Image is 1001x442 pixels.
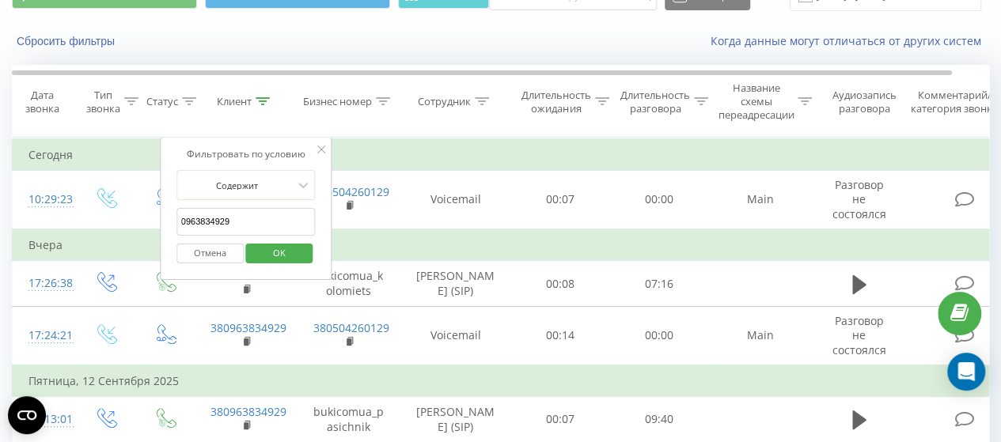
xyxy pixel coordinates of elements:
input: Введите значение [176,208,316,236]
div: Клиент [217,95,252,108]
a: Когда данные могут отличаться от других систем [711,33,989,48]
td: [PERSON_NAME] (SIP) [400,261,511,307]
td: bukicomua_kolomiets [298,261,400,307]
a: 380504260129 [313,320,389,335]
div: Комментарий/категория звонка [908,89,1001,115]
div: Дата звонка [13,89,71,115]
td: 07:16 [610,261,709,307]
span: Разговор не состоялся [832,313,886,357]
button: Отмена [176,244,244,263]
span: Разговор не состоялся [832,177,886,221]
td: 00:08 [511,261,610,307]
a: 380504260129 [313,184,389,199]
span: OK [257,240,301,265]
td: 00:00 [610,307,709,365]
div: Аудиозапись разговора [825,89,902,115]
div: Тип звонка [86,89,120,115]
td: [PERSON_NAME] (SIP) [400,396,511,442]
div: 09:13:01 [28,404,60,435]
div: Статус [146,95,178,108]
button: OK [246,244,313,263]
div: Название схемы переадресации [718,81,794,122]
div: Open Intercom Messenger [947,353,985,391]
td: bukicomua_pasichnik [298,396,400,442]
div: Сотрудник [418,95,471,108]
div: Длительность разговора [620,89,690,115]
td: Main [709,171,812,229]
td: Main [709,307,812,365]
a: 380963834929 [210,404,286,419]
div: 17:24:21 [28,320,60,351]
a: 380963834929 [210,320,286,335]
td: 00:07 [511,171,610,229]
button: Сбросить фильтры [12,34,123,48]
div: Бизнес номер [303,95,372,108]
div: Фильтровать по условию [176,146,316,162]
td: 09:40 [610,396,709,442]
div: 10:29:23 [28,184,60,215]
td: 00:00 [610,171,709,229]
td: Voicemail [400,307,511,365]
td: 00:07 [511,396,610,442]
div: Длительность ожидания [521,89,591,115]
div: 17:26:38 [28,268,60,299]
td: Voicemail [400,171,511,229]
td: 00:14 [511,307,610,365]
button: Open CMP widget [8,396,46,434]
